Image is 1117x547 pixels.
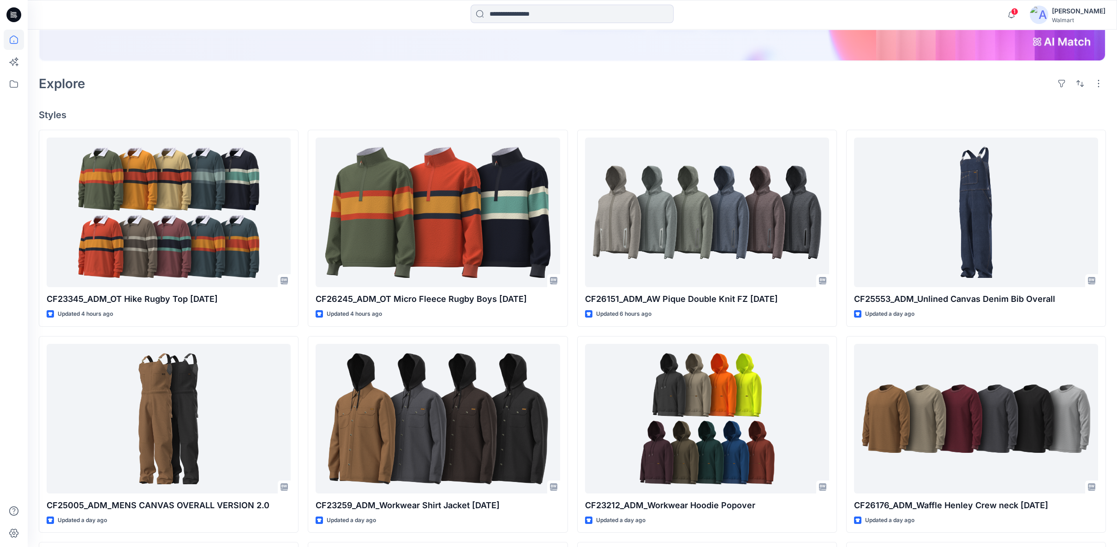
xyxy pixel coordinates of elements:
a: CF26176_ADM_Waffle Henley Crew neck 01OCT25 [854,344,1098,493]
a: CF25553_ADM_Unlined Canvas Denim Bib Overall [854,138,1098,287]
p: CF23212_ADM_Workwear Hoodie Popover [585,499,829,512]
p: Updated a day ago [865,309,914,319]
p: CF25553_ADM_Unlined Canvas Denim Bib Overall [854,293,1098,306]
p: CF26176_ADM_Waffle Henley Crew neck [DATE] [854,499,1098,512]
p: Updated a day ago [327,516,376,525]
a: CF23345_ADM_OT Hike Rugby Top 29SEP25 [47,138,291,287]
p: CF23259_ADM_Workwear Shirt Jacket [DATE] [316,499,560,512]
p: Updated 6 hours ago [596,309,651,319]
h4: Styles [39,109,1106,120]
p: CF26151_ADM_AW Pique Double Knit FZ [DATE] [585,293,829,306]
p: CF25005_ADM_MENS CANVAS OVERALL VERSION 2.0 [47,499,291,512]
p: Updated 4 hours ago [58,309,113,319]
a: CF23212_ADM_Workwear Hoodie Popover [585,344,829,493]
div: [PERSON_NAME] [1052,6,1105,17]
p: CF23345_ADM_OT Hike Rugby Top [DATE] [47,293,291,306]
a: CF25005_ADM_MENS CANVAS OVERALL VERSION 2.0 [47,344,291,493]
h2: Explore [39,76,85,91]
p: Updated a day ago [58,516,107,525]
p: Updated a day ago [865,516,914,525]
img: avatar [1030,6,1048,24]
p: CF26245_ADM_OT Micro Fleece Rugby Boys [DATE] [316,293,560,306]
a: CF26151_ADM_AW Pique Double Knit FZ 05OCT25 [585,138,829,287]
div: Walmart [1052,17,1105,24]
p: Updated a day ago [596,516,645,525]
a: CF23259_ADM_Workwear Shirt Jacket 05OCT25 [316,344,560,493]
span: 1 [1011,8,1018,15]
p: Updated 4 hours ago [327,309,382,319]
a: CF26245_ADM_OT Micro Fleece Rugby Boys 25SEP25 [316,138,560,287]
